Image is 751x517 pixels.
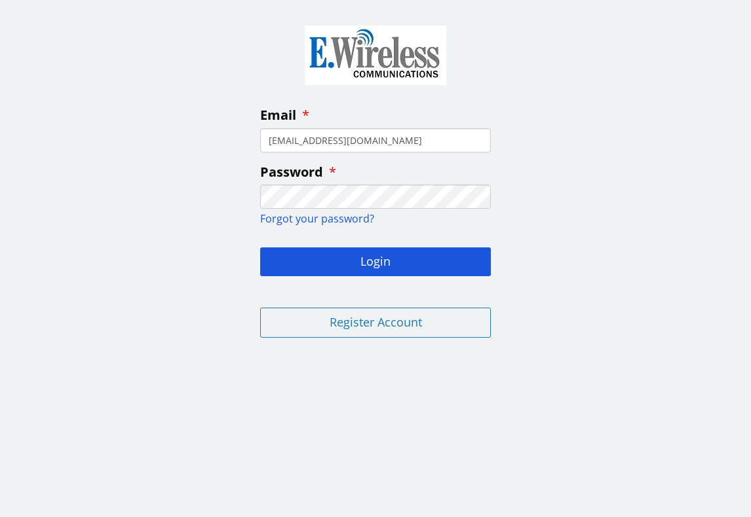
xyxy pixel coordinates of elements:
[260,163,323,181] span: Password
[260,128,491,152] input: enter your email address
[260,211,374,226] a: Forgot your password?
[260,247,491,276] button: Login
[260,106,296,124] span: Email
[260,308,491,338] button: Register Account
